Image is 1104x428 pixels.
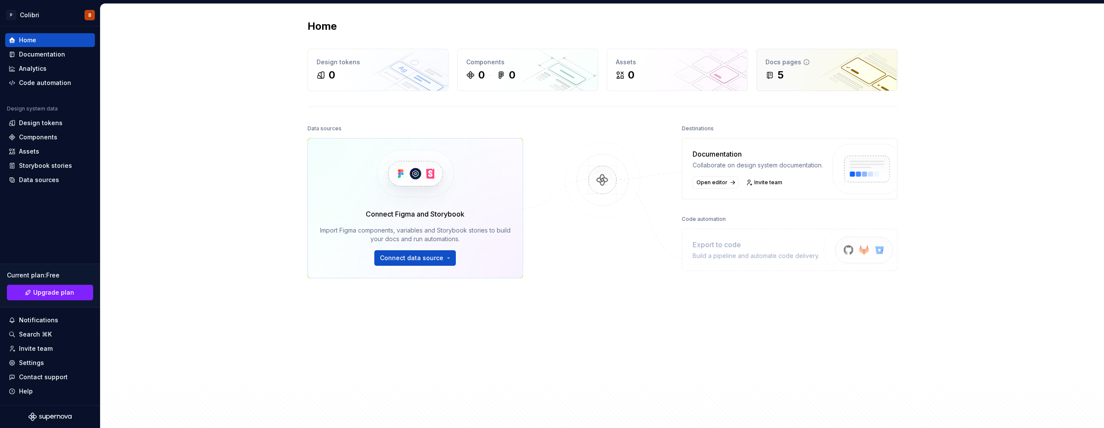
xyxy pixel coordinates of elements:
[682,123,714,135] div: Destinations
[5,33,95,47] a: Home
[19,133,57,142] div: Components
[19,344,53,353] div: Invite team
[457,49,598,91] a: Components00
[5,116,95,130] a: Design tokens
[693,239,819,250] div: Export to code
[19,36,36,44] div: Home
[366,209,464,219] div: Connect Figma and Storybook
[754,179,782,186] span: Invite team
[19,119,63,127] div: Design tokens
[19,79,71,87] div: Code automation
[478,68,485,82] div: 0
[743,176,786,189] a: Invite team
[5,76,95,90] a: Code automation
[28,412,72,421] svg: Supernova Logo
[5,130,95,144] a: Components
[19,387,33,396] div: Help
[765,58,888,66] div: Docs pages
[5,356,95,370] a: Settings
[616,58,739,66] div: Assets
[307,19,337,33] h2: Home
[7,105,58,112] div: Design system data
[19,147,39,156] div: Assets
[5,47,95,61] a: Documentation
[5,384,95,398] button: Help
[20,11,39,19] div: Colibri
[307,49,448,91] a: Design tokens0
[33,288,74,297] span: Upgrade plan
[19,64,47,73] div: Analytics
[5,313,95,327] button: Notifications
[7,271,93,280] div: Current plan : Free
[693,176,738,189] a: Open editor
[19,50,65,59] div: Documentation
[628,68,634,82] div: 0
[374,250,456,266] button: Connect data source
[693,252,819,260] div: Build a pipeline and automate code delivery.
[307,123,342,135] div: Data sources
[5,327,95,341] button: Search ⌘K
[682,213,726,225] div: Code automation
[5,159,95,173] a: Storybook stories
[88,12,91,19] div: B
[5,342,95,356] a: Invite team
[693,161,823,170] div: Collaborate on design system documentation.
[19,359,44,367] div: Settings
[778,68,784,82] div: 5
[5,62,95,76] a: Analytics
[19,176,59,184] div: Data sources
[5,370,95,384] button: Contact support
[696,179,728,186] span: Open editor
[320,226,511,243] div: Import Figma components, variables and Storybook stories to build your docs and run automations.
[6,10,16,20] div: P
[19,316,58,324] div: Notifications
[2,6,98,24] button: PColibriB
[19,330,52,339] div: Search ⌘K
[607,49,748,91] a: Assets0
[756,49,897,91] a: Docs pages5
[5,145,95,158] a: Assets
[509,68,515,82] div: 0
[317,58,439,66] div: Design tokens
[19,373,68,381] div: Contact support
[5,173,95,187] a: Data sources
[693,149,823,159] div: Documentation
[7,285,93,300] a: Upgrade plan
[329,68,335,82] div: 0
[19,161,72,170] div: Storybook stories
[380,254,443,262] span: Connect data source
[466,58,589,66] div: Components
